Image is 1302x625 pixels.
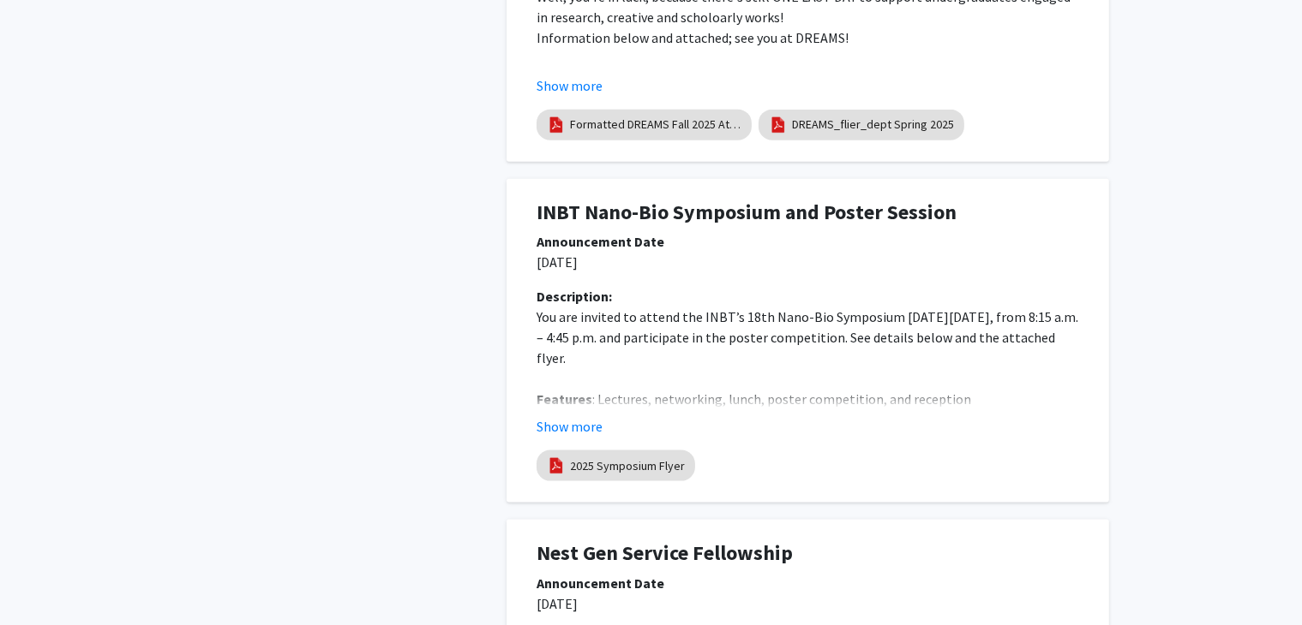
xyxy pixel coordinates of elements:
strong: Features [537,390,592,408]
p: [DATE] [537,252,1079,272]
div: Announcement Date [537,231,1079,252]
div: Announcement Date [537,573,1079,593]
h1: INBT Nano-Bio Symposium and Poster Session [537,200,1079,225]
div: Description: [537,286,1079,307]
img: pdf_icon.png [547,116,566,134]
iframe: Chat [13,548,73,612]
p: [DATE] [537,593,1079,614]
a: DREAMS_flier_dept Spring 2025 [792,116,954,134]
a: 2025 Symposium Flyer [570,457,685,475]
a: Formatted DREAMS Fall 2025 Attend Flyer [570,116,741,134]
img: pdf_icon.png [547,456,566,475]
button: Show more [537,416,603,437]
button: Show more [537,75,603,96]
h1: Nest Gen Service Fellowship [537,541,1079,566]
p: Information below and attached; see you at DREAMS! [537,27,1079,48]
img: pdf_icon.png [769,116,788,134]
p: : Lectures, networking, lunch, poster competition, and reception [537,389,1079,409]
p: You are invited to attend the INBT’s 18th Nano-Bio Symposium [DATE][DATE], from 8:15 a.m. – 4:45 ... [537,307,1079,368]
